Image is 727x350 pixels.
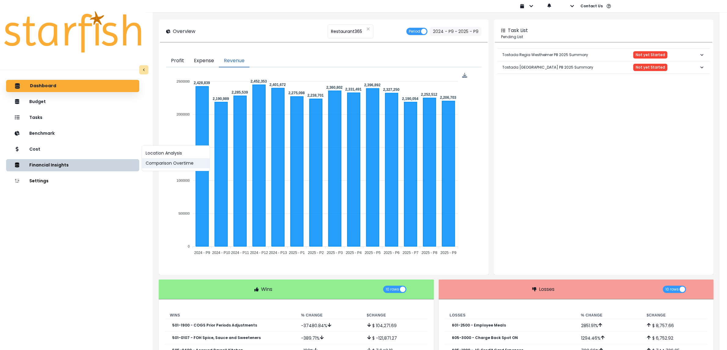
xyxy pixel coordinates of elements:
button: Tasks [6,112,139,124]
button: Dashboard [6,80,139,92]
img: Download Revenue [462,73,467,78]
button: Clear [366,26,370,32]
td: 1294.46 % [576,332,642,344]
tspan: 2025 - P8 [422,251,438,255]
tspan: 2025 - P2 [308,251,324,255]
button: Financial Insights [6,159,139,171]
td: 2851.91 % [576,319,642,332]
tspan: 1000000 [177,179,190,182]
p: 601-2500 - Employee Meals [452,323,506,327]
p: Wins [261,286,272,293]
span: Restaurant365 [331,25,362,38]
tspan: 2024 - P10 [212,251,230,255]
button: Revenue [219,55,249,67]
th: Wins [165,312,296,319]
p: Tostada Regia Westheimer P8 2025 Summary [502,47,588,62]
tspan: 2024 - P13 [269,251,287,255]
span: Not yet Started [636,65,665,70]
button: Settings [6,175,139,187]
span: 10 rows [665,286,679,293]
td: $ 8,757.66 [642,319,707,332]
span: 10 rows [386,286,399,293]
th: $ Change [642,312,707,319]
tspan: 2025 - P3 [327,251,343,255]
tspan: 2500000 [177,80,190,83]
tspan: 0 [188,245,190,248]
p: Task List [508,27,528,34]
p: Tostada [GEOGRAPHIC_DATA] P8 2025 Summary [502,60,594,75]
button: Location Analysis [142,148,210,158]
p: Cost [29,147,40,152]
button: Expense [189,55,219,67]
th: % Change [576,312,642,319]
tspan: 2025 - P4 [346,251,362,255]
tspan: 2025 - P6 [384,251,400,255]
p: 501-0107 - FOH Spice, Sauce and Sweeteners [172,336,261,340]
th: Losses [445,312,576,319]
button: Cost [6,143,139,155]
p: Overview [173,28,195,35]
tspan: 2024 - P12 [250,251,268,255]
tspan: 2025 - P1 [289,251,305,255]
svg: close [366,27,370,31]
td: -389.71 % [296,332,362,344]
td: $ 6,752.92 [642,332,707,344]
tspan: 2025 - P5 [365,251,381,255]
p: Budget [29,99,46,104]
tspan: 2025 - P9 [441,251,456,255]
td: $ 104,271.69 [362,319,428,332]
p: 605-3000 - Charge Back Spot ON [452,336,518,340]
button: Tostada [GEOGRAPHIC_DATA] P8 2025 SummaryNot yet Started [497,61,710,73]
p: 501-1900 - COGS Prior Periods Adjustments [172,323,257,327]
tspan: 2024 - P9 [194,251,210,255]
button: Benchmark [6,127,139,140]
p: Pending List [501,34,706,40]
button: 2024 - P9 ~ 2025 - P9 [430,27,482,36]
tspan: 2024 - P11 [231,251,249,255]
th: $ Change [362,312,428,319]
p: Benchmark [29,131,55,136]
p: Losses [539,286,554,293]
th: % Change [296,312,362,319]
button: Tostada Regia Westheimer P8 2025 SummaryNot yet Started [497,49,710,61]
tspan: 2000000 [177,112,190,116]
td: $ -121,871.27 [362,332,428,344]
p: Dashboard [30,83,56,89]
span: Not yet Started [636,53,665,57]
button: Comparison Overtime [142,158,210,168]
tspan: 500000 [179,212,190,215]
button: Budget [6,96,139,108]
td: -37480.84 % [296,319,362,332]
tspan: 2025 - P7 [403,251,419,255]
p: Tasks [29,115,42,120]
span: Period [409,28,420,35]
button: Profit [166,55,189,67]
div: Menu [462,73,467,78]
